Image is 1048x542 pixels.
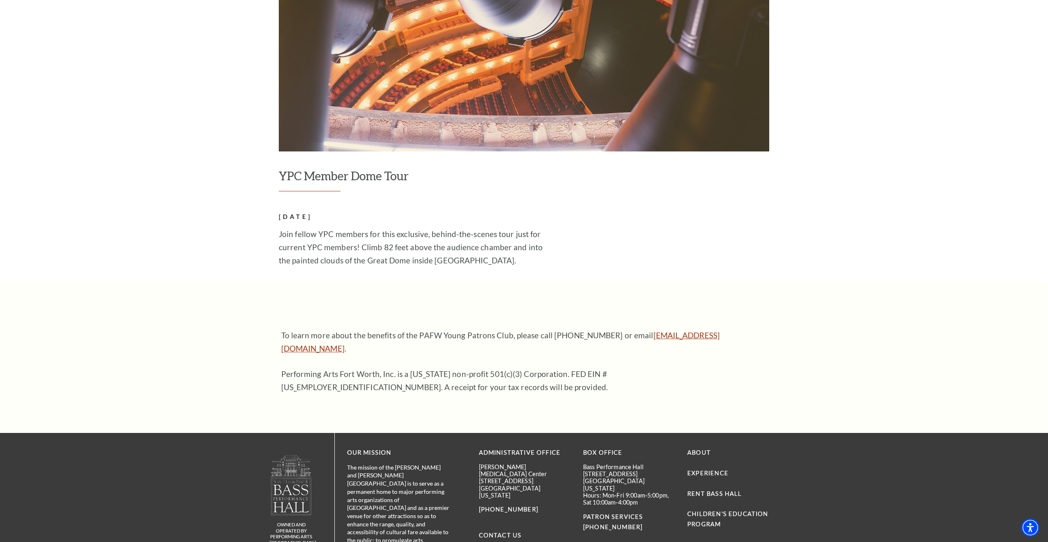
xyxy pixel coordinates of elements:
[279,228,546,267] p: Join fellow YPC members for this exclusive, behind-the-scenes tour just for current YPC members! ...
[583,512,675,533] p: PATRON SERVICES [PHONE_NUMBER]
[479,505,571,515] p: [PHONE_NUMBER]
[270,455,312,515] img: owned and operated by Performing Arts Fort Worth, A NOT-FOR-PROFIT 501(C)3 ORGANIZATION
[583,492,675,506] p: Hours: Mon-Fri 9:00am-5:00pm, Sat 10:00am-4:00pm
[479,463,571,478] p: [PERSON_NAME][MEDICAL_DATA] Center
[687,449,711,456] a: About
[479,485,571,499] p: [GEOGRAPHIC_DATA][US_STATE]
[479,448,571,458] p: Administrative Office
[687,510,768,528] a: Children's Education Program
[583,477,675,492] p: [GEOGRAPHIC_DATA][US_STATE]
[281,329,767,355] p: To learn more about the benefits of the PAFW Young Patrons Club, please call [PHONE_NUMBER] or em...
[279,168,769,191] h2: YPC Member Dome Tour
[479,532,522,539] a: Contact Us
[347,448,450,458] p: OUR MISSION
[687,490,742,497] a: Rent Bass Hall
[279,212,546,222] h2: [DATE]
[281,368,767,394] p: Performing Arts Fort Worth, Inc. is a [US_STATE] non-profit 501(c)(3) Corporation. FED EIN #[US_E...
[281,330,720,353] a: [EMAIL_ADDRESS][DOMAIN_NAME]
[583,463,675,470] p: Bass Performance Hall
[687,470,728,477] a: Experience
[583,448,675,458] p: BOX OFFICE
[479,477,571,484] p: [STREET_ADDRESS]
[583,470,675,477] p: [STREET_ADDRESS]
[1021,519,1039,537] div: Accessibility Menu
